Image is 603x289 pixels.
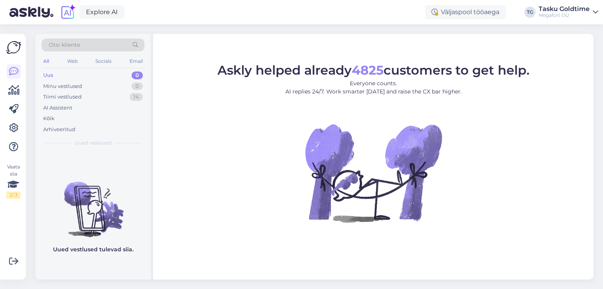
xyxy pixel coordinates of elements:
[132,82,143,90] div: 0
[217,79,530,96] p: Everyone counts. AI replies 24/7. Work smarter [DATE] and raise the CX bar higher.
[66,56,79,66] div: Web
[75,139,111,146] span: Uued vestlused
[6,40,21,55] img: Askly Logo
[53,245,133,254] p: Uued vestlused tulevad siia.
[132,71,143,79] div: 0
[43,126,75,134] div: Arhiveeritud
[303,102,444,243] img: No Chat active
[35,168,151,238] img: No chats
[6,163,20,199] div: Vaata siia
[130,93,143,101] div: 14
[217,62,530,78] span: Askly helped already customers to get help.
[42,56,51,66] div: All
[425,5,506,19] div: Väljaspool tööaega
[43,115,55,123] div: Kõik
[94,56,113,66] div: Socials
[43,82,82,90] div: Minu vestlused
[79,5,124,19] a: Explore AI
[43,93,82,101] div: Tiimi vestlused
[539,12,590,18] div: Megafort OÜ
[6,192,20,199] div: 2 / 3
[539,6,590,12] div: Tasku Goldtime
[128,56,144,66] div: Email
[43,104,72,112] div: AI Assistent
[524,7,535,18] div: TG
[539,6,598,18] a: Tasku GoldtimeMegafort OÜ
[60,4,76,20] img: explore-ai
[352,62,384,78] b: 4825
[43,71,53,79] div: Uus
[49,41,80,49] span: Otsi kliente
